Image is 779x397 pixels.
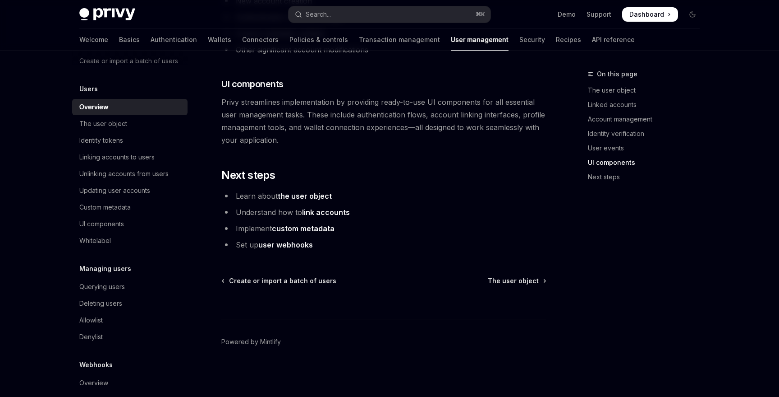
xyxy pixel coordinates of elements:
a: Support [587,10,611,19]
div: Overview [79,378,108,388]
div: Querying users [79,281,125,292]
li: Implement [221,222,546,235]
a: Policies & controls [289,29,348,51]
a: Identity verification [588,126,707,141]
div: Deleting users [79,298,122,309]
button: Toggle dark mode [685,7,700,22]
a: UI components [588,155,707,170]
a: Authentication [151,29,197,51]
div: Linking accounts to users [79,152,155,163]
div: Identity tokens [79,135,123,146]
a: API reference [592,29,635,51]
a: Identity tokens [72,132,188,149]
div: Unlinking accounts from users [79,168,169,179]
a: Recipes [556,29,581,51]
a: The user object [588,83,707,98]
div: Overview [79,102,108,112]
div: Denylist [79,332,103,342]
span: Create or import a batch of users [229,276,336,285]
li: Set up [221,238,546,251]
a: the user object [278,191,332,201]
a: Whitelabel [72,233,188,249]
a: user webhooks [258,240,313,250]
a: UI components [72,216,188,232]
a: Linked accounts [588,98,707,112]
h5: Users [79,84,98,94]
li: Understand how to [221,206,546,219]
span: The user object [488,276,539,285]
a: Custom metadata [72,199,188,215]
span: Next steps [221,168,275,182]
a: Overview [72,375,188,391]
span: ⌘ K [476,11,485,18]
h5: Webhooks [79,360,113,370]
div: Whitelabel [79,235,111,246]
a: Unlinking accounts from users [72,166,188,182]
a: Querying users [72,279,188,295]
a: Wallets [208,29,231,51]
img: dark logo [79,8,135,21]
a: Next steps [588,170,707,184]
button: Open search [289,6,490,23]
a: Demo [558,10,576,19]
a: Denylist [72,329,188,345]
a: The user object [488,276,545,285]
a: Dashboard [622,7,678,22]
a: custom metadata [272,224,335,234]
a: The user object [72,116,188,132]
h5: Managing users [79,263,131,274]
span: On this page [597,69,637,79]
div: Search... [306,9,331,20]
a: User management [451,29,509,51]
a: Account management [588,112,707,126]
div: Allowlist [79,315,103,326]
a: Connectors [242,29,279,51]
div: The user object [79,118,127,129]
a: Transaction management [359,29,440,51]
span: UI components [221,78,284,90]
a: Allowlist [72,312,188,328]
span: Privy streamlines implementation by providing ready-to-use UI components for all essential user m... [221,96,546,146]
a: Linking accounts to users [72,149,188,165]
a: Security [519,29,545,51]
a: Overview [72,99,188,115]
a: Updating user accounts [72,182,188,199]
a: Welcome [79,29,108,51]
span: Dashboard [629,10,664,19]
div: Custom metadata [79,202,131,213]
li: Learn about [221,190,546,202]
a: Create or import a batch of users [222,276,336,285]
a: User events [588,141,707,155]
div: UI components [79,219,124,229]
a: Powered by Mintlify [221,337,281,346]
a: Deleting users [72,295,188,312]
div: Updating user accounts [79,185,150,196]
a: Basics [119,29,140,51]
a: link accounts [302,208,350,217]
